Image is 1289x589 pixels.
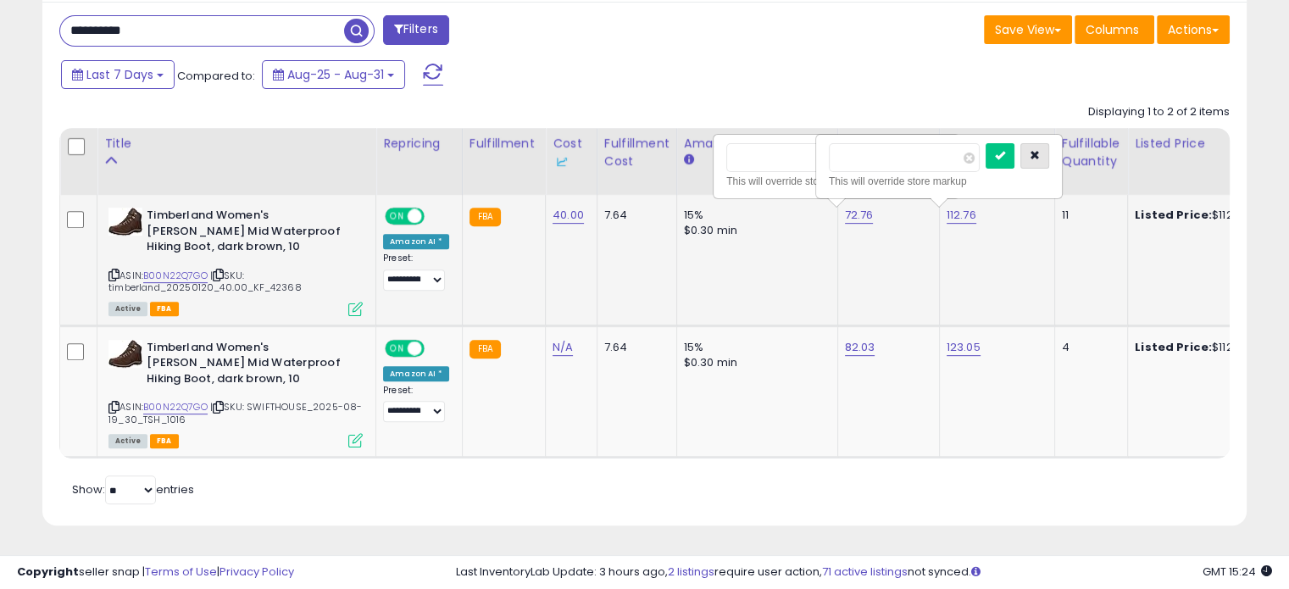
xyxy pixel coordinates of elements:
[383,15,449,45] button: Filters
[1075,15,1154,44] button: Columns
[17,564,294,581] div: seller snap | |
[150,302,179,316] span: FBA
[386,209,408,224] span: ON
[822,564,908,580] a: 71 active listings
[469,135,538,153] div: Fulfillment
[150,434,179,448] span: FBA
[177,68,255,84] span: Compared to:
[422,209,449,224] span: OFF
[61,60,175,89] button: Last 7 Days
[1088,104,1230,120] div: Displaying 1 to 2 of 2 items
[1135,340,1275,355] div: $112.76
[143,400,208,414] a: B00N22Q7GO
[604,208,664,223] div: 7.64
[1203,564,1272,580] span: 2025-09-8 15:24 GMT
[143,269,208,283] a: B00N22Q7GO
[108,208,142,236] img: 41pO6r7MFCL._SL40_.jpg
[262,60,405,89] button: Aug-25 - Aug-31
[684,208,825,223] div: 15%
[1062,135,1120,170] div: Fulfillable Quantity
[984,15,1072,44] button: Save View
[383,253,449,291] div: Preset:
[108,302,147,316] span: All listings currently available for purchase on Amazon
[104,135,369,153] div: Title
[684,135,831,153] div: Amazon Fees
[383,234,449,249] div: Amazon AI *
[684,223,825,238] div: $0.30 min
[72,481,194,497] span: Show: entries
[219,564,294,580] a: Privacy Policy
[383,135,455,153] div: Repricing
[383,385,449,423] div: Preset:
[108,340,363,447] div: ASIN:
[1135,135,1281,153] div: Listed Price
[1157,15,1230,44] button: Actions
[845,339,875,356] a: 82.03
[17,564,79,580] strong: Copyright
[287,66,384,83] span: Aug-25 - Aug-31
[1062,340,1114,355] div: 4
[422,341,449,355] span: OFF
[86,66,153,83] span: Last 7 Days
[668,564,714,580] a: 2 listings
[684,340,825,355] div: 15%
[553,135,590,170] div: Cost
[147,340,353,392] b: Timberland Women's [PERSON_NAME] Mid Waterproof Hiking Boot, dark brown, 10
[145,564,217,580] a: Terms of Use
[1086,21,1139,38] span: Columns
[845,207,874,224] a: 72.76
[108,434,147,448] span: All listings currently available for purchase on Amazon
[553,153,590,170] div: Some or all of the values in this column are provided from Inventory Lab.
[1062,208,1114,223] div: 11
[1135,208,1275,223] div: $112.76
[383,366,449,381] div: Amazon AI *
[469,208,501,226] small: FBA
[947,339,981,356] a: 123.05
[108,269,302,294] span: | SKU: timberland_20250120_40.00_KF_42368
[604,340,664,355] div: 7.64
[553,153,569,170] img: InventoryLab Logo
[553,339,573,356] a: N/A
[386,341,408,355] span: ON
[947,207,976,224] a: 112.76
[1135,207,1212,223] b: Listed Price:
[829,173,1049,190] div: This will override store markup
[108,400,362,425] span: | SKU: SWIFTHOUSE_2025-08-19_30_TSH_1016
[456,564,1272,581] div: Last InventoryLab Update: 3 hours ago, require user action, not synced.
[684,355,825,370] div: $0.30 min
[108,208,363,314] div: ASIN:
[726,173,947,190] div: This will override store markup
[147,208,353,259] b: Timberland Women's [PERSON_NAME] Mid Waterproof Hiking Boot, dark brown, 10
[108,340,142,368] img: 41pO6r7MFCL._SL40_.jpg
[684,153,694,168] small: Amazon Fees.
[604,135,670,170] div: Fulfillment Cost
[469,340,501,358] small: FBA
[553,207,584,224] a: 40.00
[1135,339,1212,355] b: Listed Price:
